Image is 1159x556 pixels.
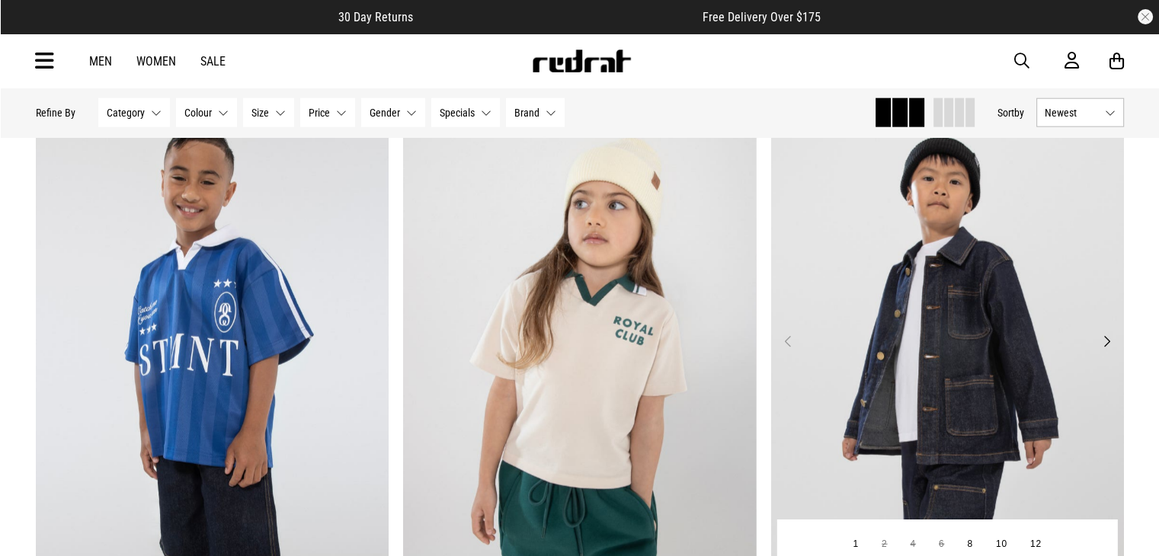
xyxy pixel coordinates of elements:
a: Women [136,54,176,69]
iframe: Customer reviews powered by Trustpilot [443,9,672,24]
button: Price [300,98,355,127]
p: Refine By [36,107,75,119]
button: Newest [1036,98,1124,127]
a: Men [89,54,112,69]
span: by [1014,107,1024,119]
span: Brand [514,107,539,119]
span: Newest [1045,107,1099,119]
button: Size [243,98,294,127]
button: Previous [779,332,798,350]
span: Price [309,107,330,119]
span: Specials [440,107,475,119]
button: Next [1097,332,1116,350]
span: Category [107,107,145,119]
img: Redrat logo [531,50,632,72]
button: Colour [176,98,237,127]
button: Specials [431,98,500,127]
span: 30 Day Returns [338,10,413,24]
span: Colour [184,107,212,119]
a: Sale [200,54,226,69]
button: Open LiveChat chat widget [12,6,58,52]
span: Size [251,107,269,119]
button: Brand [506,98,565,127]
span: Gender [370,107,400,119]
button: Category [98,98,170,127]
button: Gender [361,98,425,127]
span: Free Delivery Over $175 [703,10,821,24]
button: Sortby [997,104,1024,122]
